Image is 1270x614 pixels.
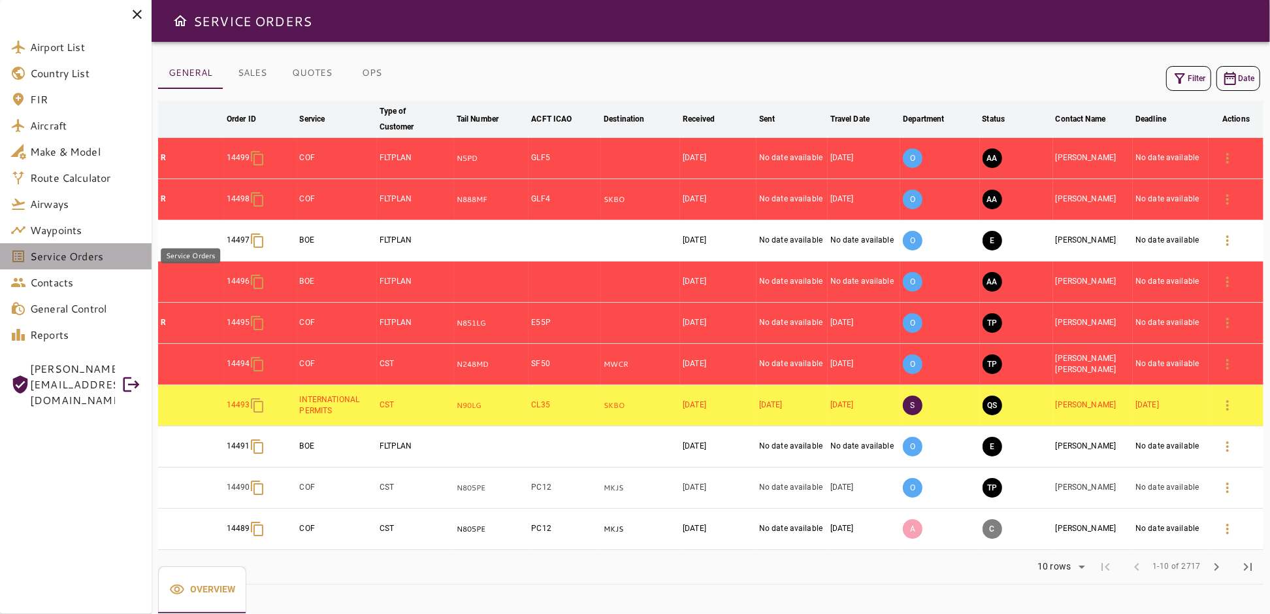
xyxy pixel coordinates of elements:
[158,58,401,89] div: basic tabs example
[983,111,1005,127] div: Status
[604,111,661,127] span: Destination
[830,111,870,127] div: Travel Date
[680,303,757,344] td: [DATE]
[1152,560,1201,573] span: 1-10 of 2717
[30,361,115,408] span: [PERSON_NAME][EMAIL_ADDRESS][DOMAIN_NAME]
[1133,303,1209,344] td: No date available
[1053,179,1133,220] td: [PERSON_NAME]
[1053,426,1133,468] td: [PERSON_NAME]
[1212,390,1243,421] button: Details
[30,222,141,238] span: Waypoints
[903,272,922,292] p: O
[828,220,900,262] td: No date available
[828,344,900,385] td: [DATE]
[531,111,572,127] div: ACFT ICAO
[457,318,527,329] p: N851LG
[828,468,900,509] td: [DATE]
[457,111,515,127] span: Tail Number
[983,437,1002,456] button: EXECUTION
[1212,431,1243,462] button: Details
[903,111,944,127] div: Department
[193,10,312,31] h6: SERVICE ORDERS
[1133,179,1209,220] td: No date available
[377,179,454,220] td: FLTPLAN
[377,385,454,426] td: CST
[1053,262,1133,303] td: [PERSON_NAME]
[1053,344,1133,385] td: [PERSON_NAME] [PERSON_NAME]
[30,301,141,316] span: General Control
[1135,111,1166,127] div: Deadline
[757,179,828,220] td: No date available
[604,524,677,535] p: MKJS
[1240,559,1256,575] span: last_page
[377,262,454,303] td: FLTPLAN
[1216,66,1260,91] button: Date
[227,441,250,452] p: 14491
[828,179,900,220] td: [DATE]
[903,437,922,456] p: O
[161,152,221,163] p: R
[158,566,246,613] button: Overview
[680,179,757,220] td: [DATE]
[227,194,250,205] p: 14498
[903,190,922,209] p: O
[30,92,141,107] span: FIR
[757,262,828,303] td: No date available
[529,344,601,385] td: SF50
[457,194,527,205] p: N888MF
[457,483,527,494] p: N805PE
[604,111,644,127] div: Destination
[604,194,677,205] p: SKBO
[297,179,377,220] td: COF
[30,39,141,55] span: Airport List
[1212,472,1243,503] button: Details
[1133,385,1209,426] td: [DATE]
[1053,509,1133,550] td: [PERSON_NAME]
[30,65,141,81] span: Country List
[828,385,900,426] td: [DATE]
[1212,143,1243,174] button: Details
[297,344,377,385] td: COF
[227,400,250,411] p: 14493
[757,344,828,385] td: No date available
[377,220,454,262] td: FLTPLAN
[1133,262,1209,303] td: No date available
[683,111,732,127] span: Received
[297,303,377,344] td: COF
[1135,111,1183,127] span: Deadline
[297,262,377,303] td: BOE
[828,262,900,303] td: No date available
[903,111,961,127] span: Department
[297,509,377,550] td: COF
[161,194,221,205] p: R
[297,468,377,509] td: COF
[457,524,527,535] p: N805PE
[297,220,377,262] td: BOE
[1212,266,1243,298] button: Details
[759,111,775,127] div: Sent
[983,148,1002,168] button: AWAITING ASSIGNMENT
[1090,551,1121,583] span: First Page
[1133,138,1209,179] td: No date available
[983,111,1022,127] span: Status
[377,344,454,385] td: CST
[529,138,601,179] td: GLF5
[1133,426,1209,468] td: No date available
[30,118,141,133] span: Aircraft
[1212,184,1243,215] button: Details
[680,138,757,179] td: [DATE]
[903,231,922,250] p: O
[1209,559,1224,575] span: chevron_right
[529,468,601,509] td: PC12
[903,313,922,333] p: O
[227,152,250,163] p: 14499
[457,153,527,164] p: N5PD
[1212,513,1243,545] button: Details
[377,426,454,468] td: FLTPLAN
[380,103,451,135] span: Type of Customer
[457,111,498,127] div: Tail Number
[1053,138,1133,179] td: [PERSON_NAME]
[1053,220,1133,262] td: [PERSON_NAME]
[1133,468,1209,509] td: No date available
[297,138,377,179] td: COF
